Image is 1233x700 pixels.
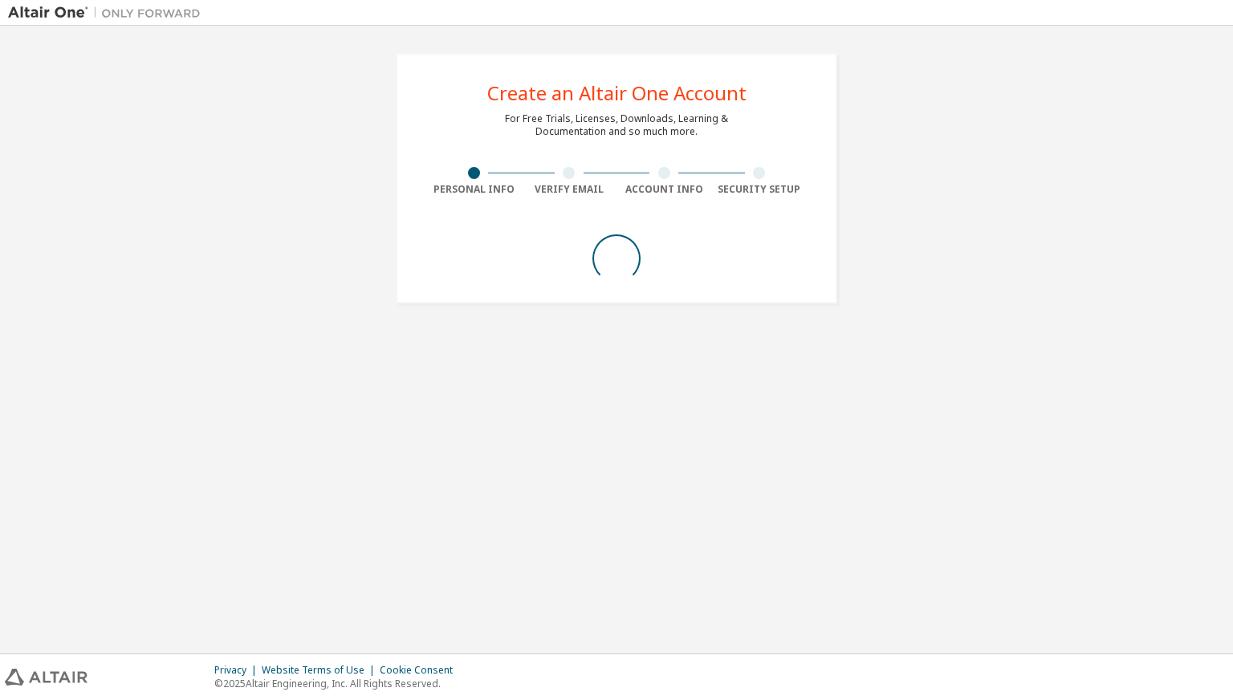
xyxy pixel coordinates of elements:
div: Cookie Consent [380,664,462,677]
div: Website Terms of Use [262,664,380,677]
div: Security Setup [712,183,808,196]
div: Create an Altair One Account [487,83,747,103]
div: Account Info [616,183,712,196]
div: Personal Info [426,183,522,196]
div: Privacy [214,664,262,677]
p: © 2025 Altair Engineering, Inc. All Rights Reserved. [214,677,462,690]
img: Altair One [8,5,209,21]
div: Verify Email [522,183,617,196]
div: For Free Trials, Licenses, Downloads, Learning & Documentation and so much more. [505,112,728,138]
img: altair_logo.svg [5,669,87,686]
